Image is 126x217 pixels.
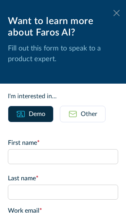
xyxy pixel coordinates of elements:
label: First name [8,138,118,148]
label: Work email [8,206,118,215]
div: Want to learn more about Faros AI? [8,16,118,39]
div: Other [81,109,97,119]
label: Last name [8,174,118,183]
div: Demo [29,109,45,119]
div: I'm interested in... [8,92,118,101]
p: Fill out this form to speak to a product expert. [8,43,118,65]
